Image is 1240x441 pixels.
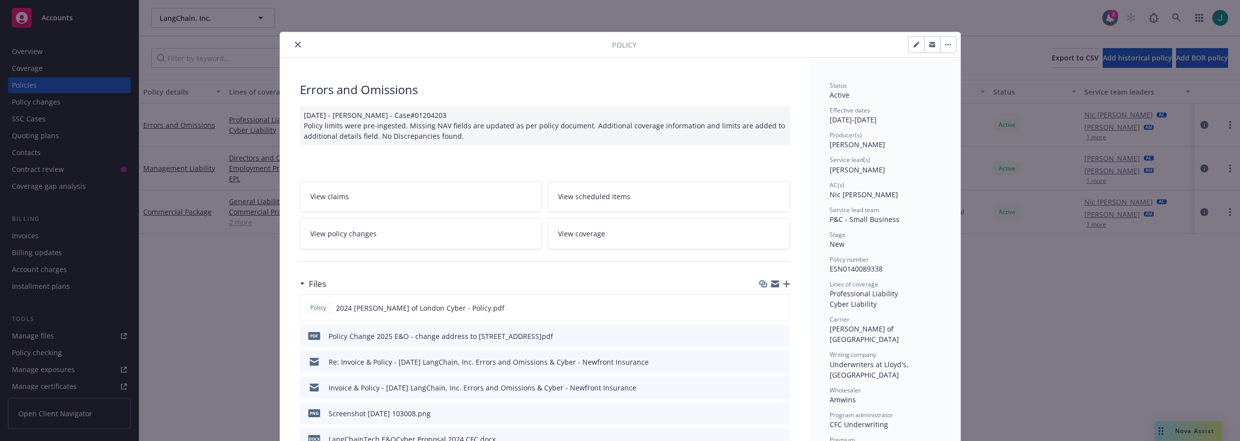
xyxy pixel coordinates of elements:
[300,181,542,212] a: View claims
[308,409,320,417] span: png
[310,191,349,202] span: View claims
[336,303,505,313] span: 2024 [PERSON_NAME] of London Cyber - Policy.pdf
[830,264,883,274] span: ESN0140089338
[830,131,862,139] span: Producer(s)
[548,218,790,249] a: View coverage
[612,40,636,50] span: Policy
[830,411,893,419] span: Program administrator
[548,181,790,212] a: View scheduled items
[308,332,320,339] span: pdf
[300,277,326,290] div: Files
[830,315,849,324] span: Carrier
[761,357,769,367] button: download file
[830,239,845,249] span: New
[329,408,431,419] div: Screenshot [DATE] 103008.png
[830,181,845,189] span: AC(s)
[777,408,786,419] button: preview file
[830,90,849,100] span: Active
[300,81,790,98] div: Errors and Omissions
[830,288,941,299] div: Professional Liability
[830,190,898,199] span: Nic [PERSON_NAME]
[300,106,790,145] div: [DATE] - [PERSON_NAME] - Case#01204203 Policy limits were pre-ingested. Missing NAV fields are up...
[830,230,845,239] span: Stage
[830,81,847,90] span: Status
[309,277,326,290] h3: Files
[558,191,630,202] span: View scheduled items
[329,383,636,393] div: Invoice & Policy - [DATE] LangChain, Inc. Errors and Omissions & Cyber - Newfront Insurance
[830,215,900,224] span: P&C - Small Business
[761,303,769,313] button: download file
[558,228,605,239] span: View coverage
[761,408,769,419] button: download file
[830,386,861,394] span: Wholesaler
[777,383,786,393] button: preview file
[830,140,885,149] span: [PERSON_NAME]
[830,280,878,288] span: Lines of coverage
[830,165,885,174] span: [PERSON_NAME]
[329,357,649,367] div: Re: Invoice & Policy - [DATE] LangChain, Inc. Errors and Omissions & Cyber - Newfront Insurance
[777,303,786,313] button: preview file
[761,331,769,341] button: download file
[830,156,870,164] span: Service lead(s)
[777,331,786,341] button: preview file
[830,299,941,309] div: Cyber Liability
[830,324,899,344] span: [PERSON_NAME] of [GEOGRAPHIC_DATA]
[830,350,876,359] span: Writing company
[830,206,879,214] span: Service lead team
[310,228,377,239] span: View policy changes
[329,331,553,341] div: Policy Change 2025 E&O - change address to [STREET_ADDRESS]pdf
[830,360,910,380] span: Underwriters at Lloyd's, [GEOGRAPHIC_DATA]
[761,383,769,393] button: download file
[830,106,941,125] div: [DATE] - [DATE]
[830,255,869,264] span: Policy number
[830,420,888,429] span: CFC Underwriting
[777,357,786,367] button: preview file
[300,218,542,249] a: View policy changes
[830,106,870,114] span: Effective dates
[308,303,328,312] span: Policy
[830,395,856,404] span: Amwins
[292,39,304,51] button: close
